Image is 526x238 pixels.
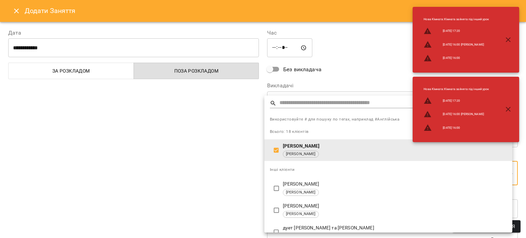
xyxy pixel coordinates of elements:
span: [PERSON_NAME] [283,190,318,196]
span: Використовуйте # для пошуку по тегах, наприклад #Англійська [270,116,507,123]
li: [DATE] 16:00 [418,121,494,135]
p: дует [PERSON_NAME] та [PERSON_NAME] [283,225,507,231]
li: [DATE] 16:00 [PERSON_NAME] [418,38,494,51]
li: [DATE] 17:20 [418,24,494,38]
span: Інші клієнти [270,167,295,172]
p: [PERSON_NAME] [283,203,507,210]
span: Всього: 18 клієнтів [270,129,309,134]
li: [DATE] 16:00 [418,51,494,65]
p: [PERSON_NAME] [283,181,507,188]
li: [DATE] 16:00 [PERSON_NAME] [418,108,494,121]
li: Нова Кімната : Кімната зайнята під інший урок [418,84,494,94]
p: [PERSON_NAME] [283,143,507,150]
li: Нова Кімната : Кімната зайнята під інший урок [418,14,494,24]
span: [PERSON_NAME] [283,151,318,157]
span: [PERSON_NAME] [283,211,318,217]
li: [DATE] 17:20 [418,94,494,108]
